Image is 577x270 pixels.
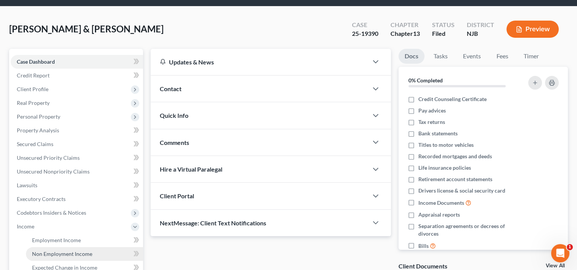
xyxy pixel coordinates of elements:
span: Case Dashboard [17,58,55,65]
iframe: Intercom live chat [551,244,569,262]
span: Personal Property [17,113,60,120]
span: Recorded mortgages and deeds [418,153,492,160]
span: Contact [160,85,182,92]
span: Credit Report [17,72,50,79]
strong: 0% Completed [408,77,443,84]
span: Bills [418,242,429,250]
div: Status [432,21,455,29]
span: Real Property [17,100,50,106]
a: Employment Income [26,233,143,247]
a: Executory Contracts [11,192,143,206]
div: Client Documents [399,262,447,270]
span: Pay advices [418,107,446,114]
span: Property Analysis [17,127,59,133]
a: Docs [399,49,424,64]
span: Life insurance policies [418,164,471,172]
a: Unsecured Priority Claims [11,151,143,165]
a: View All [546,263,565,268]
div: 25-19390 [352,29,378,38]
a: Non Employment Income [26,247,143,261]
span: Bank statements [418,130,458,137]
span: Retirement account statements [418,175,492,183]
span: Hire a Virtual Paralegal [160,166,222,173]
span: Titles to motor vehicles [418,141,474,149]
span: [PERSON_NAME] & [PERSON_NAME] [9,23,164,34]
a: Secured Claims [11,137,143,151]
span: Income [17,223,34,230]
span: Unsecured Priority Claims [17,154,80,161]
a: Property Analysis [11,124,143,137]
span: Client Profile [17,86,48,92]
span: Lawsuits [17,182,37,188]
a: Credit Report [11,69,143,82]
div: Filed [432,29,455,38]
span: Codebtors Insiders & Notices [17,209,86,216]
a: Unsecured Nonpriority Claims [11,165,143,178]
span: Executory Contracts [17,196,66,202]
div: Chapter [391,29,420,38]
div: District [467,21,494,29]
span: Non Employment Income [32,251,92,257]
span: Employment Income [32,237,81,243]
a: Tasks [428,49,454,64]
div: Case [352,21,378,29]
a: Timer [518,49,545,64]
span: 13 [413,30,420,37]
div: Updates & News [160,58,359,66]
a: Case Dashboard [11,55,143,69]
span: Client Portal [160,192,194,199]
button: Preview [506,21,559,38]
a: Fees [490,49,514,64]
span: Separation agreements or decrees of divorces [418,222,519,238]
div: Chapter [391,21,420,29]
span: Unsecured Nonpriority Claims [17,168,90,175]
span: Drivers license & social security card [418,187,505,194]
span: Secured Claims [17,141,53,147]
div: NJB [467,29,494,38]
span: Comments [160,139,189,146]
a: Lawsuits [11,178,143,192]
span: Tax returns [418,118,445,126]
span: Appraisal reports [418,211,460,219]
span: Quick Info [160,112,188,119]
span: Credit Counseling Certificate [418,95,487,103]
span: NextMessage: Client Text Notifications [160,219,266,227]
span: Income Documents [418,199,464,207]
a: Events [457,49,487,64]
span: 1 [567,244,573,250]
